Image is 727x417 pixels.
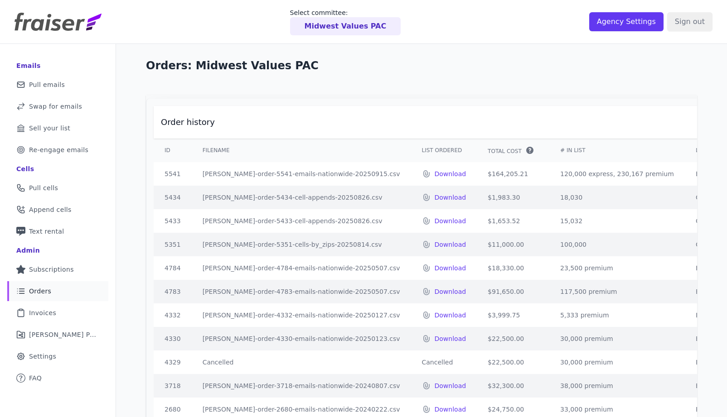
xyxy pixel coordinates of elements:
td: [PERSON_NAME]-order-4332-emails-nationwide-20250127.csv [192,303,411,327]
p: Cancelled [422,358,466,367]
a: Orders [7,281,108,301]
td: $3,999.75 [477,303,549,327]
td: 4784 [154,256,192,280]
td: Cancelled [192,350,411,374]
span: Swap for emails [29,102,82,111]
td: [PERSON_NAME]-order-3718-emails-nationwide-20240807.csv [192,374,411,398]
a: [PERSON_NAME] Performance [7,325,108,345]
input: Agency Settings [589,12,664,31]
a: Invoices [7,303,108,323]
a: Download [435,311,466,320]
a: Download [435,334,466,343]
td: 38,000 premium [549,374,685,398]
td: $18,330.00 [477,256,549,280]
input: Sign out [667,12,712,31]
span: Pull emails [29,80,65,89]
div: Cells [16,164,34,173]
td: 5,333 premium [549,303,685,327]
td: 5541 [154,162,192,186]
a: Pull emails [7,75,108,95]
td: 120,000 express, 230,167 premium [549,162,685,186]
a: Swap for emails [7,96,108,116]
td: 5434 [154,186,192,209]
a: Download [435,405,466,414]
a: Pull cells [7,178,108,198]
a: Download [435,287,466,296]
td: 100,000 [549,233,685,256]
td: 4783 [154,280,192,303]
img: Fraiser Logo [15,13,102,31]
td: $11,000.00 [477,233,549,256]
a: Re-engage emails [7,140,108,160]
span: FAQ [29,374,42,383]
td: 117,500 premium [549,280,685,303]
th: ID [154,139,192,162]
td: 30,000 premium [549,327,685,350]
a: Subscriptions [7,259,108,279]
td: 5433 [154,209,192,233]
a: Settings [7,346,108,366]
th: List Ordered [411,139,477,162]
span: Settings [29,352,56,361]
td: [PERSON_NAME]-order-5351-cells-by_zips-20250814.csv [192,233,411,256]
td: [PERSON_NAME]-order-4783-emails-nationwide-20250507.csv [192,280,411,303]
th: # In List [549,139,685,162]
p: Midwest Values PAC [305,21,387,32]
span: [PERSON_NAME] Performance [29,330,97,339]
span: Append cells [29,205,72,214]
td: [PERSON_NAME]-order-4784-emails-nationwide-20250507.csv [192,256,411,280]
td: 18,030 [549,186,685,209]
a: Download [435,216,466,225]
td: $164,205.21 [477,162,549,186]
span: Invoices [29,308,56,317]
span: Total Cost [488,148,522,155]
td: [PERSON_NAME]-order-4330-emails-nationwide-20250123.csv [192,327,411,350]
span: Text rental [29,227,64,236]
a: Text rental [7,221,108,241]
td: 4330 [154,327,192,350]
td: 23,500 premium [549,256,685,280]
h1: Orders: Midwest Values PAC [146,58,697,73]
p: Select committee: [290,8,401,17]
td: $1,653.52 [477,209,549,233]
th: Filename [192,139,411,162]
td: [PERSON_NAME]-order-5541-emails-nationwide-20250915.csv [192,162,411,186]
a: Append cells [7,200,108,220]
a: Download [435,381,466,390]
td: 3718 [154,374,192,398]
span: Orders [29,287,51,296]
td: 4332 [154,303,192,327]
td: 5351 [154,233,192,256]
a: Download [435,264,466,273]
td: $32,300.00 [477,374,549,398]
span: Re-engage emails [29,145,88,154]
div: Admin [16,246,40,255]
span: Subscriptions [29,265,74,274]
td: 15,032 [549,209,685,233]
td: $1,983.30 [477,186,549,209]
a: FAQ [7,368,108,388]
td: [PERSON_NAME]-order-5433-cell-appends-20250826.csv [192,209,411,233]
td: 4329 [154,350,192,374]
a: Sell your list [7,118,108,138]
span: Pull cells [29,183,58,192]
a: Download [435,193,466,202]
a: Download [435,169,466,178]
a: Select committee: Midwest Values PAC [290,8,401,35]
td: $22,500.00 [477,327,549,350]
td: $91,650.00 [477,280,549,303]
div: Emails [16,61,41,70]
td: [PERSON_NAME]-order-5434-cell-appends-20250826.csv [192,186,411,209]
td: 30,000 premium [549,350,685,374]
a: Download [435,240,466,249]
